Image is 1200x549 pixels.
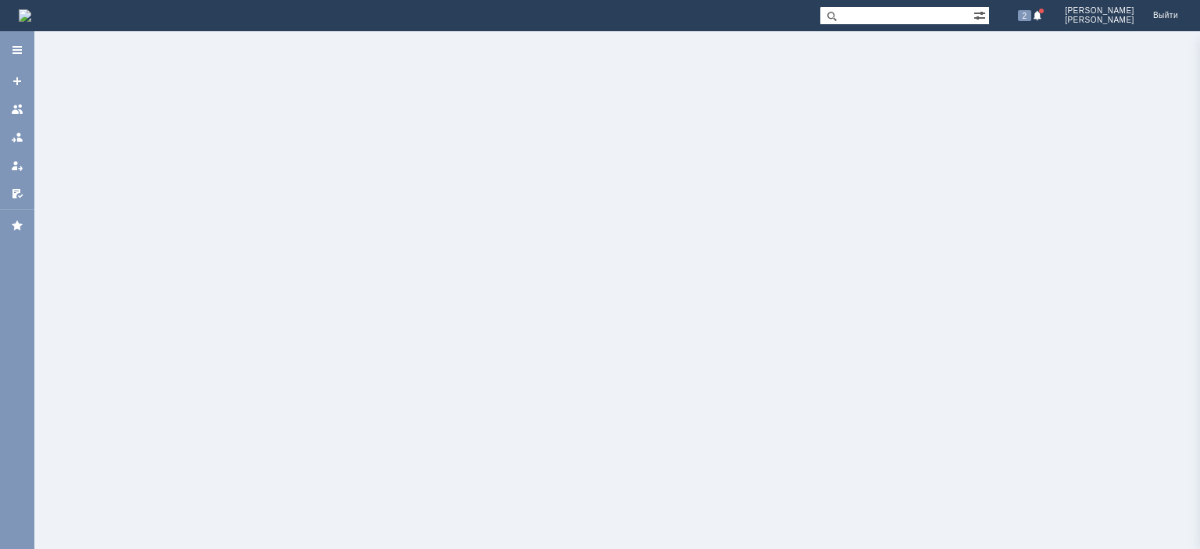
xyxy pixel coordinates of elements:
[1065,16,1134,25] span: [PERSON_NAME]
[19,9,31,22] a: Перейти на домашнюю страницу
[5,97,30,122] a: Заявки на командах
[1065,6,1134,16] span: [PERSON_NAME]
[5,153,30,178] a: Мои заявки
[5,69,30,94] a: Создать заявку
[5,181,30,206] a: Мои согласования
[5,125,30,150] a: Заявки в моей ответственности
[19,9,31,22] img: logo
[973,7,989,22] span: Расширенный поиск
[1018,10,1032,21] span: 2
